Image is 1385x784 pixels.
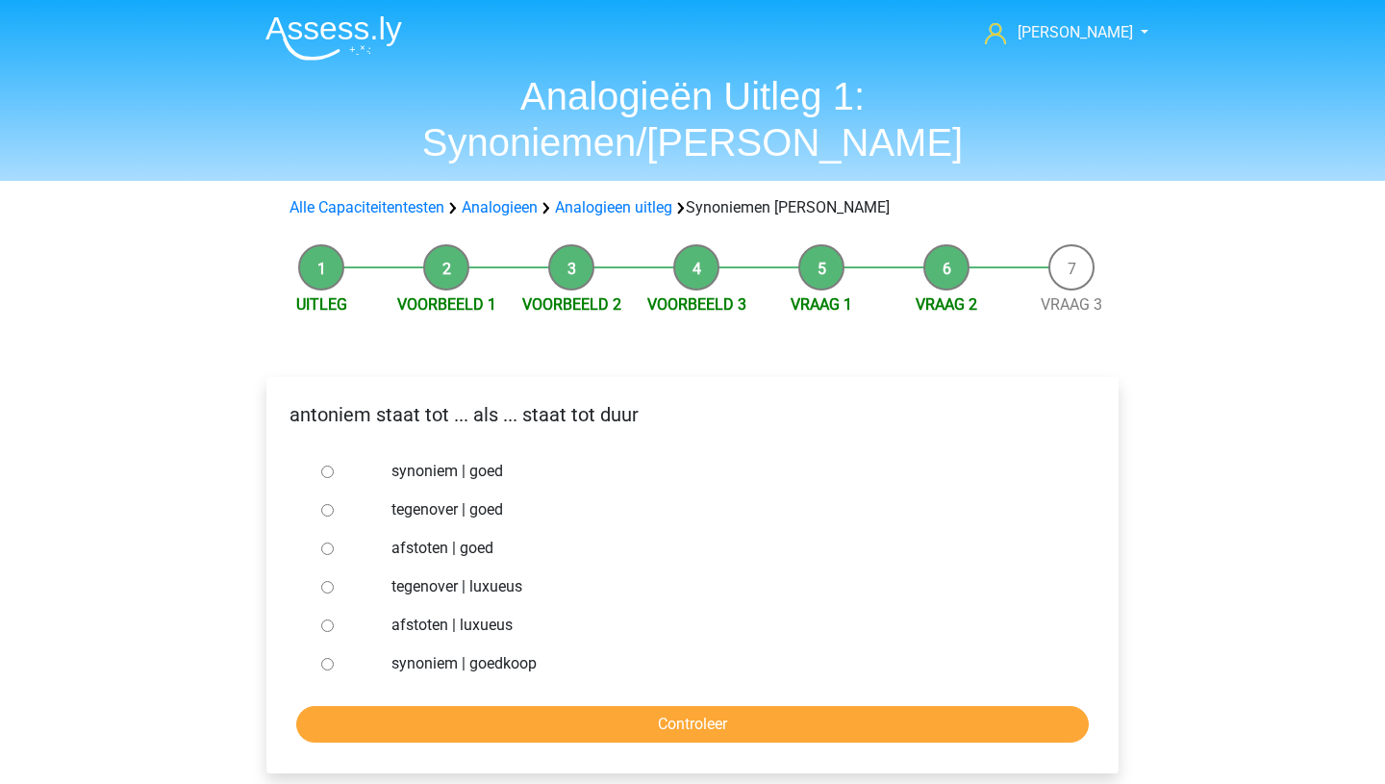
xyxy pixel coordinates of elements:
a: Analogieen uitleg [555,198,672,216]
label: synoniem | goedkoop [391,652,1057,675]
a: Uitleg [296,295,347,314]
div: Synoniemen [PERSON_NAME] [282,196,1103,219]
p: antoniem staat tot ... als ... staat tot duur [282,400,1103,429]
label: tegenover | goed [391,498,1057,521]
a: Vraag 2 [916,295,977,314]
a: [PERSON_NAME] [977,21,1135,44]
label: afstoten | goed [391,537,1057,560]
label: afstoten | luxueus [391,614,1057,637]
a: Voorbeeld 3 [647,295,746,314]
a: Analogieen [462,198,538,216]
h1: Analogieën Uitleg 1: Synoniemen/[PERSON_NAME] [250,73,1135,165]
span: [PERSON_NAME] [1018,23,1133,41]
a: Alle Capaciteitentesten [290,198,444,216]
label: tegenover | luxueus [391,575,1057,598]
label: synoniem | goed [391,460,1057,483]
a: Vraag 1 [791,295,852,314]
img: Assessly [265,15,402,61]
input: Controleer [296,706,1089,743]
a: Voorbeeld 1 [397,295,496,314]
a: Voorbeeld 2 [522,295,621,314]
a: Vraag 3 [1041,295,1102,314]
